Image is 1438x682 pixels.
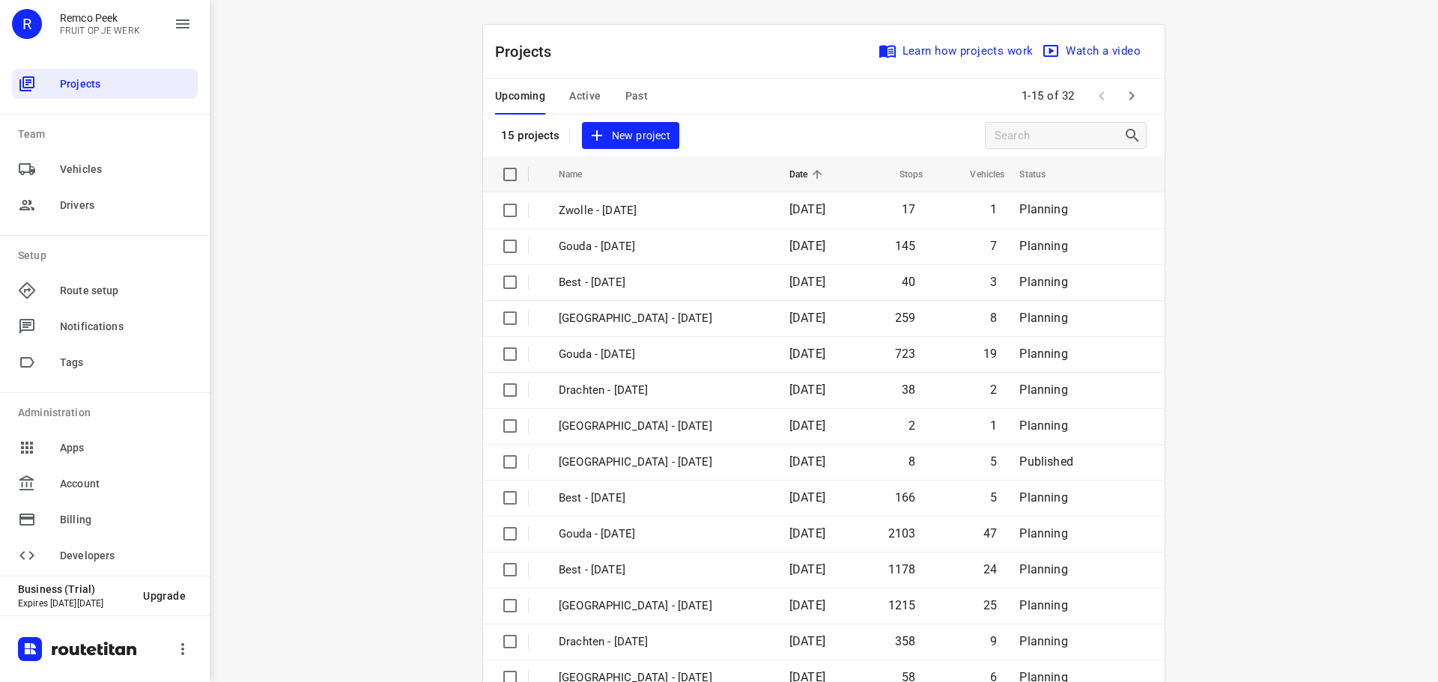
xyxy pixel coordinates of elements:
span: [DATE] [789,239,825,253]
span: Drivers [60,198,192,213]
span: Developers [60,548,192,564]
p: Best - Friday [559,274,767,291]
span: 145 [895,239,916,253]
span: [DATE] [789,562,825,576]
span: [DATE] [789,598,825,612]
span: [DATE] [789,526,825,541]
span: Projects [60,76,192,92]
span: 2 [990,383,997,397]
span: 19 [983,347,997,361]
span: 5 [990,454,997,469]
span: [DATE] [789,383,825,397]
p: Best - Wednesday [559,561,767,579]
span: [DATE] [789,490,825,505]
span: [DATE] [789,418,825,433]
p: Gouda - Thursday [559,346,767,363]
p: Best - Thursday [559,490,767,507]
div: Apps [12,433,198,463]
span: Apps [60,440,192,456]
p: Zwolle - Thursday [559,310,767,327]
span: Stops [880,165,923,183]
span: New project [591,127,670,145]
span: Billing [60,512,192,528]
span: [DATE] [789,634,825,648]
span: 8 [908,454,915,469]
span: Past [625,87,649,106]
span: 40 [902,275,915,289]
span: Planning [1019,275,1067,289]
span: Planning [1019,418,1067,433]
span: 38 [902,383,915,397]
span: 24 [983,562,997,576]
p: Gouda - Wednesday [559,526,767,543]
p: 15 projects [501,129,560,142]
span: 9 [990,634,997,648]
p: FRUIT OP JE WERK [60,25,140,36]
span: Planning [1019,634,1067,648]
span: [DATE] [789,347,825,361]
button: New project [582,122,679,150]
div: Route setup [12,275,198,305]
p: Team [18,127,198,142]
span: Tags [60,355,192,371]
span: 1215 [888,598,916,612]
span: 47 [983,526,997,541]
span: Planning [1019,562,1067,576]
span: Planning [1019,598,1067,612]
p: Gemeente Rotterdam - Thursday [559,454,767,471]
span: Upgrade [143,590,186,602]
span: Planning [1019,311,1067,325]
span: 8 [990,311,997,325]
span: Planning [1019,383,1067,397]
span: 1 [990,202,997,216]
span: 1178 [888,562,916,576]
p: Gouda - Friday [559,238,767,255]
div: Tags [12,347,198,377]
span: Planning [1019,347,1067,361]
span: Published [1019,454,1073,469]
span: 166 [895,490,916,505]
p: Antwerpen - Thursday [559,418,767,435]
p: Business (Trial) [18,583,131,595]
span: [DATE] [789,454,825,469]
p: Remco Peek [60,12,140,24]
p: Setup [18,248,198,264]
span: Vehicles [950,165,1004,183]
div: Developers [12,541,198,570]
span: 7 [990,239,997,253]
span: Notifications [60,319,192,335]
p: Projects [495,40,564,63]
span: [DATE] [789,311,825,325]
span: Vehicles [60,162,192,177]
span: [DATE] [789,275,825,289]
div: R [12,9,42,39]
span: 1-15 of 32 [1016,80,1081,112]
span: Planning [1019,239,1067,253]
input: Search projects [995,124,1123,147]
div: Notifications [12,311,198,341]
p: Expires [DATE][DATE] [18,598,131,609]
span: Previous Page [1087,81,1117,111]
p: Drachten - Thursday [559,382,767,399]
span: 723 [895,347,916,361]
p: Zwolle - Wednesday [559,597,767,615]
span: 1 [990,418,997,433]
div: Drivers [12,190,198,220]
span: Account [60,476,192,492]
span: 3 [990,275,997,289]
button: Upgrade [131,582,198,609]
span: Next Page [1117,81,1147,111]
span: Planning [1019,202,1067,216]
p: Drachten - Wednesday [559,633,767,651]
div: Projects [12,69,198,99]
span: Active [569,87,601,106]
div: Billing [12,505,198,535]
span: 25 [983,598,997,612]
span: 2 [908,418,915,433]
span: 5 [990,490,997,505]
span: 17 [902,202,915,216]
div: Vehicles [12,154,198,184]
span: [DATE] [789,202,825,216]
p: Administration [18,405,198,421]
span: Route setup [60,283,192,299]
